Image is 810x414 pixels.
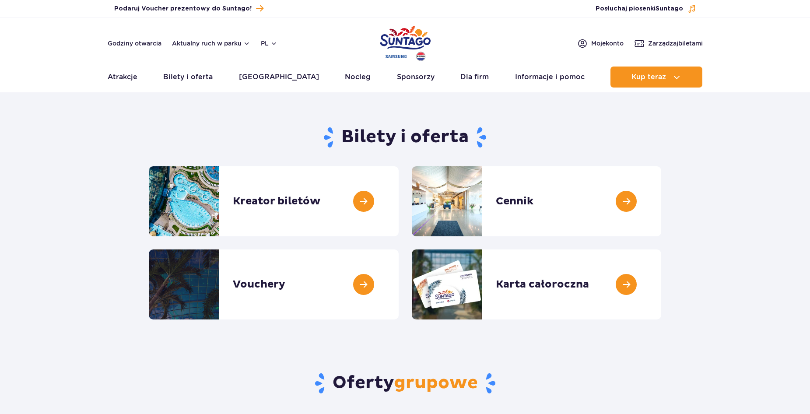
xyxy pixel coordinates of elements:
[149,372,661,395] h2: Oferty
[610,67,702,88] button: Kup teraz
[261,39,277,48] button: pl
[577,38,624,49] a: Mojekonto
[345,67,371,88] a: Nocleg
[114,4,252,13] span: Podaruj Voucher prezentowy do Suntago!
[114,3,263,14] a: Podaruj Voucher prezentowy do Suntago!
[515,67,585,88] a: Informacje i pomoc
[634,38,703,49] a: Zarządzajbiletami
[239,67,319,88] a: [GEOGRAPHIC_DATA]
[596,4,696,13] button: Posłuchaj piosenkiSuntago
[380,22,431,62] a: Park of Poland
[394,372,478,394] span: grupowe
[656,6,683,12] span: Suntago
[591,39,624,48] span: Moje konto
[149,126,661,149] h1: Bilety i oferta
[596,4,683,13] span: Posłuchaj piosenki
[172,40,250,47] button: Aktualny ruch w parku
[631,73,666,81] span: Kup teraz
[108,67,137,88] a: Atrakcje
[108,39,161,48] a: Godziny otwarcia
[163,67,213,88] a: Bilety i oferta
[397,67,435,88] a: Sponsorzy
[460,67,489,88] a: Dla firm
[648,39,703,48] span: Zarządzaj biletami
